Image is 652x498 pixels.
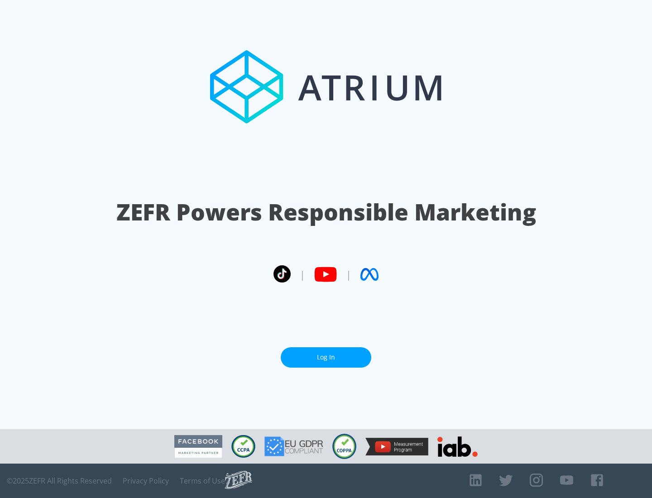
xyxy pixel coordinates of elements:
img: GDPR Compliant [264,436,323,456]
a: Terms of Use [180,476,225,485]
a: Privacy Policy [123,476,169,485]
span: | [300,268,305,281]
span: © 2025 ZEFR All Rights Reserved [7,476,112,485]
h1: ZEFR Powers Responsible Marketing [116,196,536,228]
img: Facebook Marketing Partner [174,435,222,458]
a: Log In [281,347,371,368]
img: IAB [437,436,478,457]
img: CCPA Compliant [231,435,255,458]
span: | [346,268,351,281]
img: YouTube Measurement Program [365,438,428,455]
img: COPPA Compliant [332,434,356,459]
